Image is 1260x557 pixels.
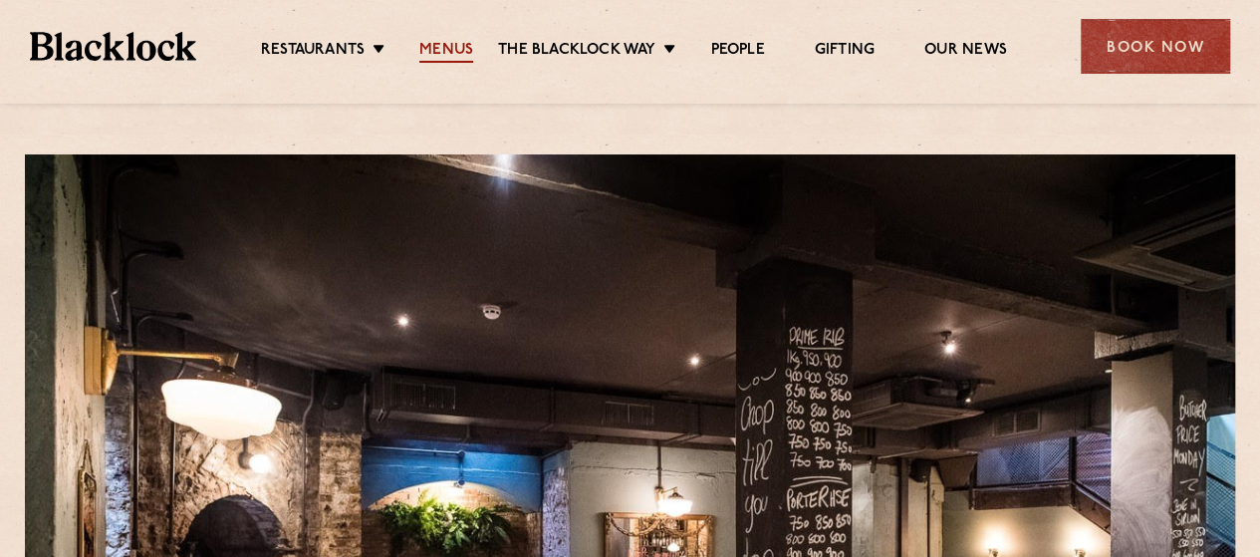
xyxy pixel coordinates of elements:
div: Book Now [1081,19,1230,74]
a: People [710,41,764,63]
img: BL_Textured_Logo-footer-cropped.svg [30,32,196,60]
a: Gifting [815,41,875,63]
a: Our News [924,41,1007,63]
a: The Blacklock Way [498,41,655,63]
a: Menus [419,41,473,63]
a: Restaurants [261,41,365,63]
